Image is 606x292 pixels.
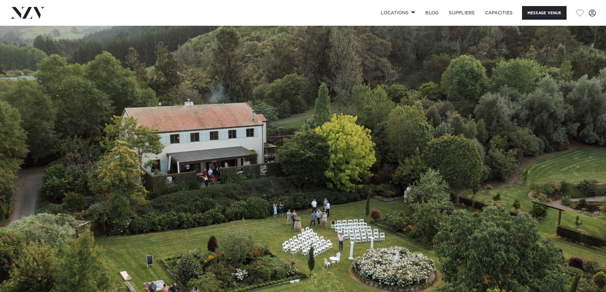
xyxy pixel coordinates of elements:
button: Message Venue [522,6,567,20]
a: BLOG [420,6,444,20]
a: Capacities [480,6,518,20]
img: nzv-logo.png [10,7,45,18]
a: Locations [376,6,420,20]
a: SUPPLIERS [444,6,480,20]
